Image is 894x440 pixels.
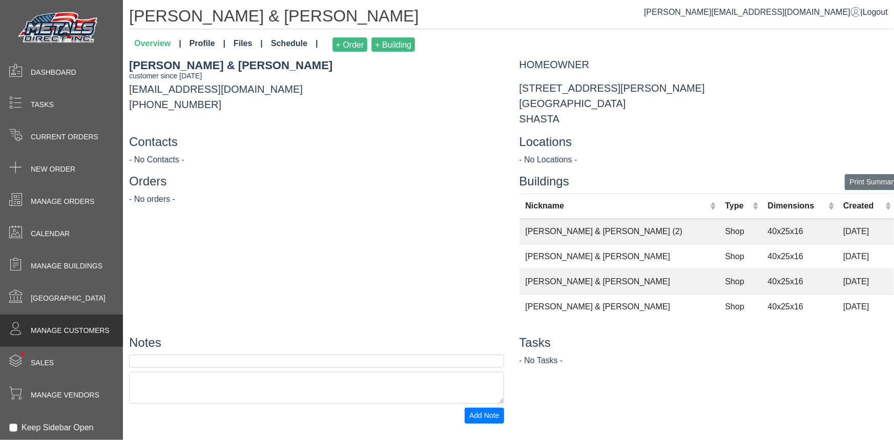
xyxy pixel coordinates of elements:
img: Metals Direct Inc Logo [15,9,102,47]
td: [PERSON_NAME] & [PERSON_NAME] [519,294,719,319]
div: | [644,6,888,18]
div: customer since [DATE] [129,71,504,81]
span: Calendar [31,228,70,239]
button: + Building [371,37,415,52]
span: Add Note [469,411,499,420]
td: [DATE] [837,244,894,269]
span: Manage Orders [31,196,94,207]
div: [EMAIL_ADDRESS][DOMAIN_NAME] [PHONE_NUMBER] [121,57,512,127]
td: Shop [719,219,762,244]
td: Shop [719,244,762,269]
div: - No orders - [129,193,504,205]
div: Nickname [526,200,708,212]
span: Dashboard [31,67,76,78]
td: [PERSON_NAME] & [PERSON_NAME] [519,244,719,269]
td: Shop [719,294,762,319]
span: Manage Customers [31,325,110,336]
div: Dimensions [768,200,826,212]
button: Add Note [465,408,504,424]
span: New Order [31,164,75,175]
td: 40x25x16 [762,294,837,319]
span: Tasks [31,99,54,110]
div: [PERSON_NAME] & [PERSON_NAME] [129,57,504,74]
a: [PERSON_NAME][EMAIL_ADDRESS][DOMAIN_NAME] [644,8,861,16]
a: Overview [130,33,185,56]
td: [DATE] [837,269,894,294]
td: [DATE] [837,294,894,319]
h1: [PERSON_NAME] & [PERSON_NAME] [129,6,894,29]
td: Shop [719,269,762,294]
span: [GEOGRAPHIC_DATA] [31,293,106,304]
span: Logout [863,8,888,16]
span: • [10,338,36,371]
label: Keep Sidebar Open [22,422,94,434]
td: [DATE] [837,219,894,244]
td: 40x25x16 [762,269,837,294]
h4: Contacts [129,135,504,150]
a: Files [230,33,267,56]
a: Profile [185,33,230,56]
span: Manage Vendors [31,390,99,401]
div: Created [843,200,882,212]
a: Schedule [267,33,322,56]
h4: Orders [129,174,504,189]
td: 40x25x16 [762,219,837,244]
span: Sales [31,358,54,368]
span: Manage Buildings [31,261,102,271]
div: - No Contacts - [129,154,504,166]
h4: Notes [129,336,504,350]
div: Type [725,200,751,212]
td: 40x25x16 [762,244,837,269]
td: [PERSON_NAME] & [PERSON_NAME] [519,269,719,294]
span: Current Orders [31,132,98,142]
button: + Order [332,37,368,52]
td: [PERSON_NAME] & [PERSON_NAME] (2) [519,219,719,244]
